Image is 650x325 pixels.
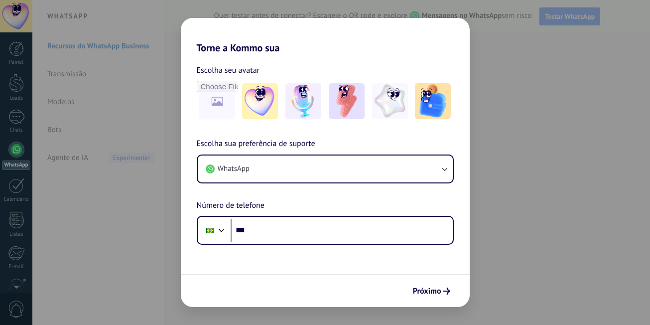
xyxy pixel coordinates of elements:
span: Próximo [413,288,441,295]
img: -5.jpeg [415,83,451,119]
div: Brazil: + 55 [201,220,220,241]
button: WhatsApp [198,156,453,182]
img: -3.jpeg [329,83,365,119]
button: Próximo [408,283,455,300]
img: -4.jpeg [372,83,408,119]
h2: Torne a Kommo sua [181,18,470,54]
span: Número de telefone [197,199,264,212]
span: Escolha sua preferência de suporte [197,138,315,151]
img: -2.jpeg [285,83,321,119]
img: -1.jpeg [242,83,278,119]
span: Escolha seu avatar [197,64,260,77]
span: WhatsApp [218,164,250,174]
